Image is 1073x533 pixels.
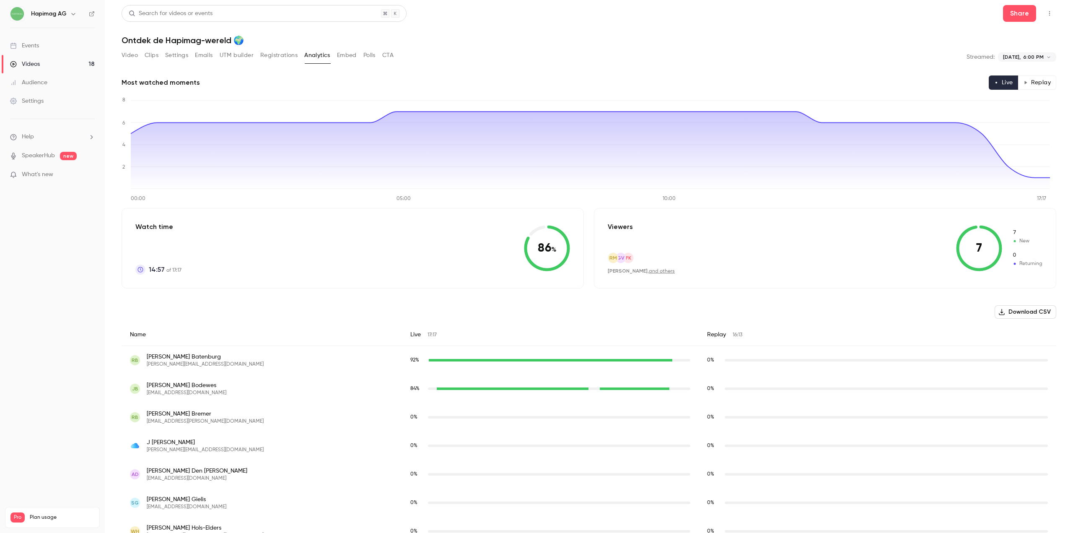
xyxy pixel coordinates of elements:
[60,152,77,160] span: new
[147,361,264,368] span: [PERSON_NAME][EMAIL_ADDRESS][DOMAIN_NAME]
[410,385,424,393] span: Live watch time
[707,413,721,421] span: Replay watch time
[410,386,420,391] span: 84 %
[122,489,1056,517] div: gielis.sven@gmail.com
[22,133,34,141] span: Help
[10,42,39,50] div: Events
[22,170,53,179] span: What's new
[410,358,419,363] span: 92 %
[382,49,394,62] button: CTA
[410,415,417,420] span: 0 %
[410,471,424,478] span: Live watch time
[122,98,125,103] tspan: 8
[609,254,617,262] span: RM
[707,471,721,478] span: Replay watch time
[122,374,1056,403] div: jjbodewes@gmail.com
[22,151,55,160] a: SpeakerHub
[122,78,200,88] h2: Most watched moments
[149,265,181,275] p: of 17:17
[10,97,44,105] div: Settings
[147,475,247,482] span: [EMAIL_ADDRESS][DOMAIN_NAME]
[1012,260,1042,268] span: Returning
[131,196,145,201] tspan: 00:00
[617,254,625,262] span: GV
[410,356,424,364] span: Live watch time
[707,472,714,477] span: 0 %
[707,358,714,363] span: 0 %
[132,385,138,393] span: JB
[122,432,1056,460] div: j.cuperus@me.com
[135,222,181,232] p: Watch time
[132,471,139,478] span: AD
[122,346,1056,375] div: ronald.batenburg56@gmail.com
[147,390,226,396] span: [EMAIL_ADDRESS][DOMAIN_NAME]
[410,443,417,448] span: 0 %
[260,49,298,62] button: Registrations
[10,512,25,523] span: Pro
[626,254,631,262] span: FK
[707,442,721,450] span: Replay watch time
[147,418,264,425] span: [EMAIL_ADDRESS][PERSON_NAME][DOMAIN_NAME]
[397,196,411,201] tspan: 05:00
[147,438,264,447] span: J [PERSON_NAME]
[131,499,139,507] span: SG
[967,53,995,61] p: Streamed:
[707,386,714,391] span: 0 %
[132,356,138,364] span: RB
[147,467,247,475] span: [PERSON_NAME] Den [PERSON_NAME]
[147,381,226,390] span: [PERSON_NAME] Bodewes
[165,49,188,62] button: Settings
[30,514,94,521] span: Plan usage
[699,324,1056,346] div: Replay
[410,472,417,477] span: 0 %
[1023,53,1044,61] span: 6:00 PM
[10,7,24,21] img: Hapimag AG
[608,222,633,232] p: Viewers
[989,75,1019,90] button: Live
[410,442,424,450] span: Live watch time
[130,441,140,451] img: me.com
[1012,237,1042,245] span: New
[31,10,67,18] h6: Hapimag AG
[707,385,721,393] span: Replay watch time
[1003,53,1021,61] span: [DATE],
[304,49,330,62] button: Analytics
[122,403,1056,432] div: nelleke.richard@gmail.com
[149,265,165,275] span: 14:57
[122,165,125,170] tspan: 2
[410,413,424,421] span: Live watch time
[147,524,264,532] span: [PERSON_NAME] Hols-Elders
[428,333,437,338] span: 17:17
[122,35,1056,45] h1: Ontdek de Hapimag-wereld 🌍
[10,60,40,68] div: Videos
[1037,196,1046,201] tspan: 17:17
[707,415,714,420] span: 0 %
[1012,229,1042,237] span: New
[195,49,213,62] button: Emails
[147,353,264,361] span: [PERSON_NAME] Batenburg
[122,460,1056,489] div: amdenhollander@gmail.com
[10,78,47,87] div: Audience
[649,269,675,274] a: and others
[1012,252,1042,259] span: Returning
[608,268,648,274] span: [PERSON_NAME]
[122,49,138,62] button: Video
[122,121,125,126] tspan: 6
[707,356,721,364] span: Replay watch time
[410,499,424,507] span: Live watch time
[410,500,417,505] span: 0 %
[608,268,675,275] div: ,
[129,9,213,18] div: Search for videos or events
[145,49,158,62] button: Clips
[337,49,357,62] button: Embed
[122,143,125,148] tspan: 4
[147,495,226,504] span: [PERSON_NAME] Gielis
[363,49,376,62] button: Polls
[132,413,138,421] span: RB
[402,324,699,346] div: Live
[707,443,714,448] span: 0 %
[995,305,1056,319] button: Download CSV
[147,504,226,510] span: [EMAIL_ADDRESS][DOMAIN_NAME]
[733,333,742,338] span: 16:13
[147,410,264,418] span: [PERSON_NAME] Bremer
